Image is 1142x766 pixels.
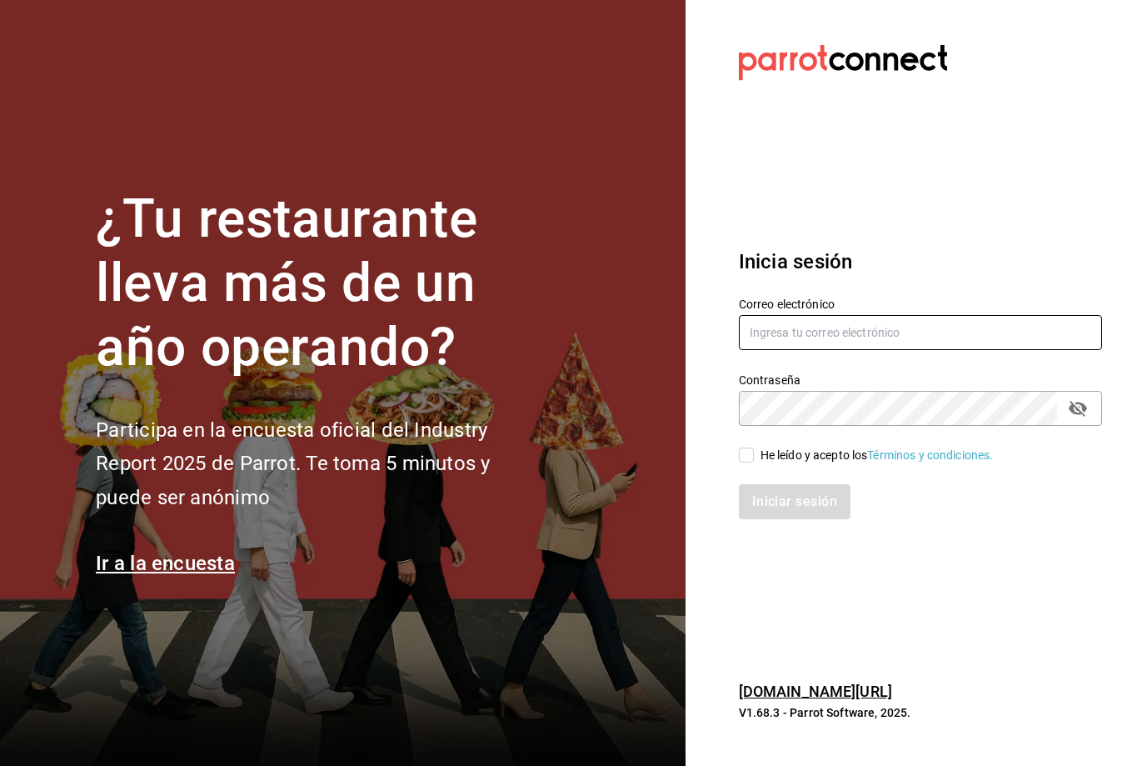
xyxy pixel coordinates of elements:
p: V1.68.3 - Parrot Software, 2025. [739,704,1102,721]
label: Correo electrónico [739,298,1102,310]
div: He leído y acepto los [761,447,994,464]
input: Ingresa tu correo electrónico [739,315,1102,350]
a: Ir a la encuesta [96,552,235,575]
label: Contraseña [739,374,1102,386]
h3: Inicia sesión [739,247,1102,277]
button: passwordField [1064,394,1092,423]
h2: Participa en la encuesta oficial del Industry Report 2025 de Parrot. Te toma 5 minutos y puede se... [96,413,546,515]
a: Términos y condiciones. [867,448,993,462]
a: [DOMAIN_NAME][URL] [739,683,892,700]
h1: ¿Tu restaurante lleva más de un año operando? [96,188,546,379]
